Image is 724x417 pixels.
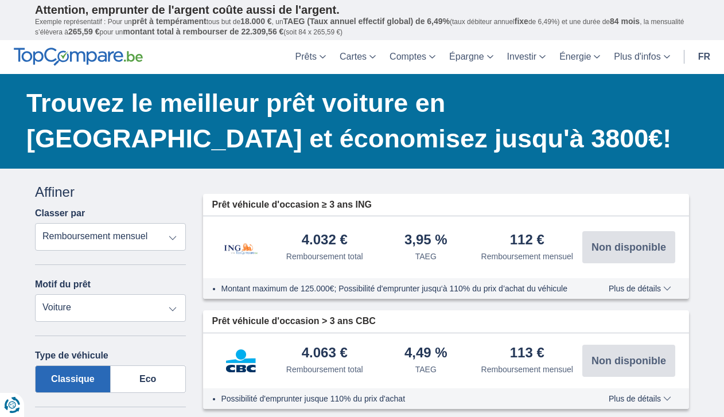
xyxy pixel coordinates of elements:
[14,48,143,66] img: TopCompare
[600,394,680,403] button: Plus de détails
[404,346,447,361] div: 4,49 %
[582,345,675,377] button: Non disponible
[35,279,91,290] label: Motif du prêt
[111,365,186,393] label: Eco
[35,208,85,219] label: Classer par
[68,27,100,36] span: 265,59 €
[609,285,671,293] span: Plus de détails
[591,356,666,366] span: Non disponible
[302,233,348,248] div: 4.032 €
[481,251,573,262] div: Remboursement mensuel
[289,40,333,74] a: Prêts
[35,17,689,37] p: Exemple représentatif : Pour un tous but de , un (taux débiteur annuel de 6,49%) et une durée de ...
[607,40,676,74] a: Plus d'infos
[35,365,111,393] label: Classique
[515,17,528,26] span: fixe
[221,283,575,294] li: Montant maximum de 125.000€; Possibilité d'emprunter jusqu‘à 110% du prix d’achat du véhicule
[404,233,447,248] div: 3,95 %
[212,346,270,375] img: pret personnel CBC
[212,198,372,212] span: Prêt véhicule d'occasion ≥ 3 ans ING
[35,182,186,202] div: Affiner
[283,17,450,26] span: TAEG (Taux annuel effectif global) de 6,49%
[610,17,640,26] span: 84 mois
[591,242,666,252] span: Non disponible
[500,40,553,74] a: Investir
[691,40,717,74] a: fr
[552,40,607,74] a: Énergie
[240,17,272,26] span: 18.000 €
[286,364,363,375] div: Remboursement total
[302,346,348,361] div: 4.063 €
[286,251,363,262] div: Remboursement total
[221,393,575,404] li: Possibilité d'emprunter jusque 110% du prix d'achat
[333,40,383,74] a: Cartes
[212,315,376,328] span: Prêt véhicule d'occasion > 3 ans CBC
[123,27,283,36] span: montant total à rembourser de 22.309,56 €
[442,40,500,74] a: Épargne
[510,233,544,248] div: 112 €
[383,40,442,74] a: Comptes
[415,251,437,262] div: TAEG
[415,364,437,375] div: TAEG
[35,350,108,361] label: Type de véhicule
[510,346,544,361] div: 113 €
[582,231,675,263] button: Non disponible
[132,17,207,26] span: prêt à tempérament
[600,284,680,293] button: Plus de détails
[26,85,689,157] h1: Trouvez le meilleur prêt voiture en [GEOGRAPHIC_DATA] et économisez jusqu'à 3800€!
[212,228,270,266] img: pret personnel ING
[609,395,671,403] span: Plus de détails
[481,364,573,375] div: Remboursement mensuel
[35,3,689,17] p: Attention, emprunter de l'argent coûte aussi de l'argent.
